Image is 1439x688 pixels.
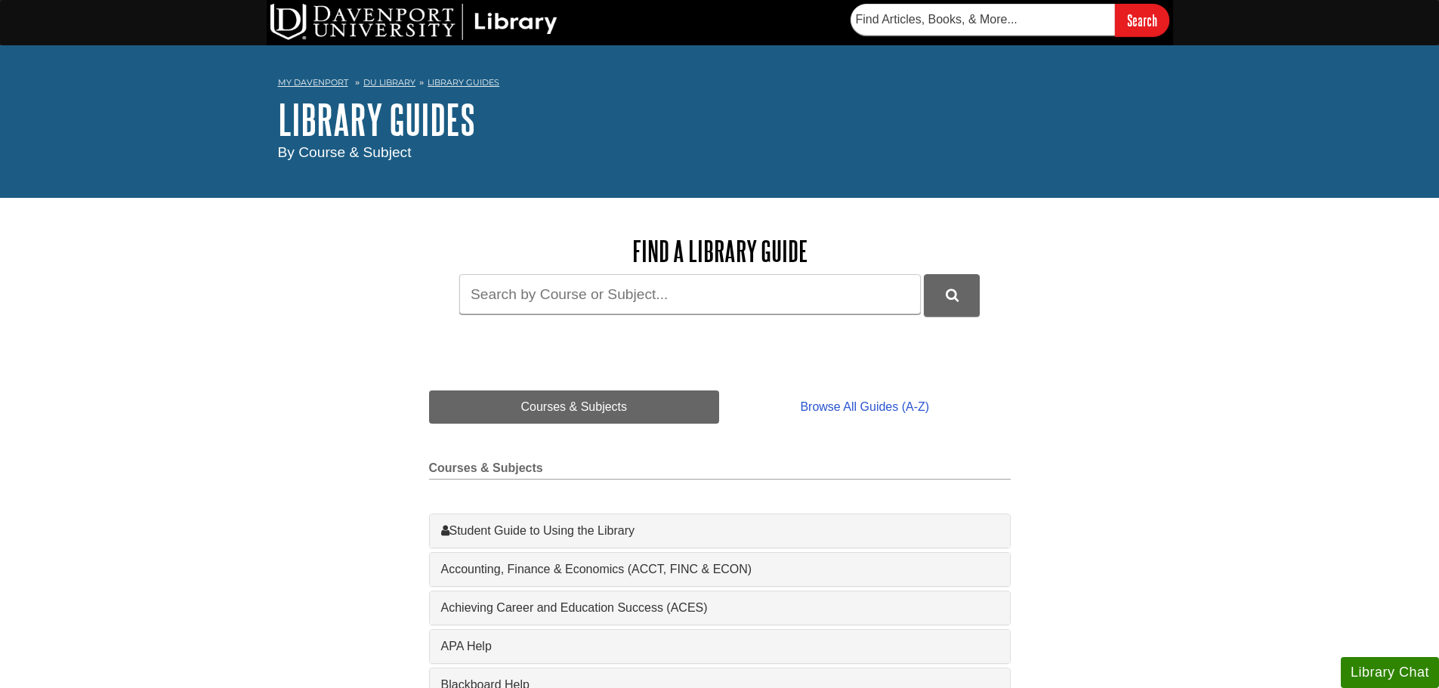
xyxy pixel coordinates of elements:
[270,4,557,40] img: DU Library
[441,560,999,578] a: Accounting, Finance & Economics (ACCT, FINC & ECON)
[278,142,1162,164] div: By Course & Subject
[441,599,999,617] a: Achieving Career and Education Success (ACES)
[851,4,1169,36] form: Searches DU Library's articles, books, and more
[1341,657,1439,688] button: Library Chat
[719,390,1010,424] a: Browse All Guides (A-Z)
[1115,4,1169,36] input: Search
[429,390,720,424] a: Courses & Subjects
[363,77,415,88] a: DU Library
[278,97,1162,142] h1: Library Guides
[429,461,1011,480] h2: Courses & Subjects
[278,76,348,89] a: My Davenport
[278,73,1162,97] nav: breadcrumb
[428,77,499,88] a: Library Guides
[441,522,999,540] a: Student Guide to Using the Library
[459,274,921,314] input: Search by Course or Subject...
[429,236,1011,267] h2: Find a Library Guide
[851,4,1115,35] input: Find Articles, Books, & More...
[946,288,959,302] i: Search Library Guides
[441,637,999,656] a: APA Help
